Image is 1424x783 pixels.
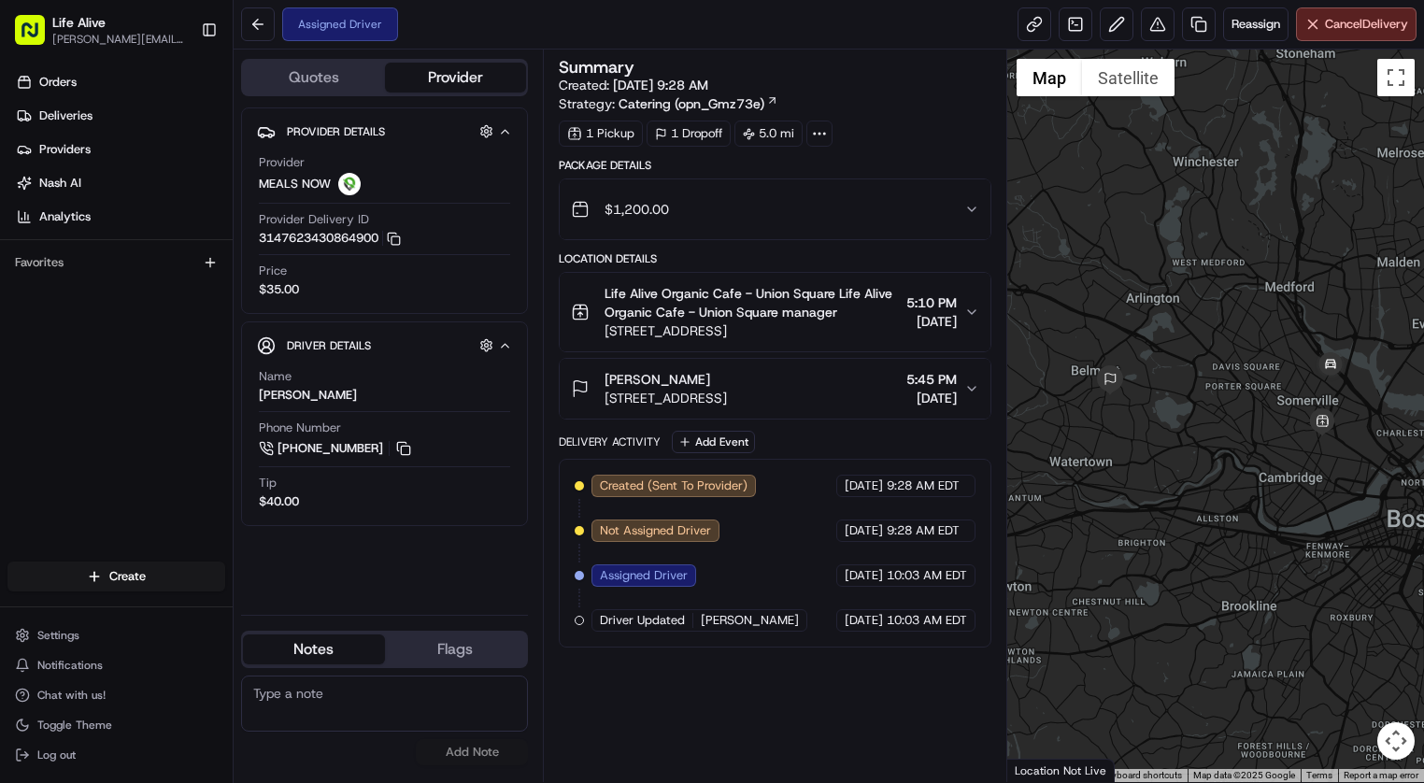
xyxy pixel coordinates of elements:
span: [DATE] [845,477,883,494]
span: [PHONE_NUMBER] [278,440,383,457]
button: Life Alive[PERSON_NAME][EMAIL_ADDRESS][DOMAIN_NAME] [7,7,193,52]
a: Terms [1306,770,1332,780]
button: Settings [7,622,225,648]
span: Created (Sent To Provider) [600,477,748,494]
span: Settings [37,628,79,643]
div: Delivery Activity [559,434,661,449]
span: Not Assigned Driver [600,522,711,539]
span: Deliveries [39,107,93,124]
button: Notifications [7,652,225,678]
span: Orders [39,74,77,91]
div: Package Details [559,158,991,173]
button: CancelDelivery [1296,7,1417,41]
span: Reassign [1232,16,1280,33]
button: Show satellite imagery [1082,59,1175,96]
button: Quotes [243,63,385,93]
a: Deliveries [7,101,233,131]
button: [PERSON_NAME][EMAIL_ADDRESS][DOMAIN_NAME] [52,32,186,47]
div: $40.00 [259,493,299,510]
span: Tip [259,475,277,491]
button: Notes [243,634,385,664]
span: Catering (opn_Gmz73e) [619,94,764,113]
button: Create [7,562,225,591]
a: Nash AI [7,168,233,198]
div: Strategy: [559,94,778,113]
span: Provider [259,154,305,171]
span: Chat with us! [37,688,106,703]
span: 5:45 PM [906,370,957,389]
div: [PERSON_NAME] [259,387,357,404]
button: 3147623430864900 [259,230,401,247]
button: Life Alive Organic Cafe - Union Square Life Alive Organic Cafe - Union Square manager[STREET_ADDR... [560,273,990,351]
div: 1 Pickup [559,121,643,147]
span: Name [259,368,292,385]
button: $1,200.00 [560,179,990,239]
span: Create [109,568,146,585]
span: Created: [559,76,708,94]
button: Provider Details [257,116,512,147]
span: Provider Delivery ID [259,211,369,228]
span: Assigned Driver [600,567,688,584]
span: 10:03 AM EDT [887,567,967,584]
button: Provider [385,63,527,93]
button: Toggle Theme [7,712,225,738]
span: Life Alive Organic Cafe - Union Square Life Alive Organic Cafe - Union Square manager [605,284,899,321]
button: Add Event [672,431,755,453]
span: $1,200.00 [605,200,669,219]
span: Cancel Delivery [1325,16,1408,33]
button: Show street map [1017,59,1082,96]
span: [DATE] [845,612,883,629]
span: Phone Number [259,420,341,436]
span: Map data ©2025 Google [1193,770,1295,780]
span: Driver Updated [600,612,685,629]
div: Location Not Live [1007,759,1115,782]
button: [PERSON_NAME][STREET_ADDRESS]5:45 PM[DATE] [560,359,990,419]
span: [DATE] [845,567,883,584]
span: 9:28 AM EDT [887,477,960,494]
img: melas_now_logo.png [338,173,361,195]
span: Driver Details [287,338,371,353]
h3: Summary [559,59,634,76]
button: Log out [7,742,225,768]
span: 5:10 PM [906,293,957,312]
a: [PHONE_NUMBER] [259,438,414,459]
button: Map camera controls [1377,722,1415,760]
img: Google [1012,758,1074,782]
span: [STREET_ADDRESS] [605,389,727,407]
a: Report a map error [1344,770,1418,780]
a: Providers [7,135,233,164]
a: Analytics [7,202,233,232]
span: Nash AI [39,175,81,192]
button: Flags [385,634,527,664]
span: Analytics [39,208,91,225]
span: 9:28 AM EDT [887,522,960,539]
div: 5.0 mi [734,121,803,147]
span: Providers [39,141,91,158]
span: [DATE] 9:28 AM [613,77,708,93]
button: Keyboard shortcuts [1102,769,1182,782]
button: Life Alive [52,13,106,32]
a: Orders [7,67,233,97]
span: [PERSON_NAME] [605,370,710,389]
span: Price [259,263,287,279]
a: Open this area in Google Maps (opens a new window) [1012,758,1074,782]
span: 10:03 AM EDT [887,612,967,629]
span: [STREET_ADDRESS] [605,321,899,340]
button: Reassign [1223,7,1289,41]
span: Notifications [37,658,103,673]
div: Location Details [559,251,991,266]
span: Toggle Theme [37,718,112,733]
span: [DATE] [845,522,883,539]
span: Provider Details [287,124,385,139]
button: Driver Details [257,330,512,361]
div: Favorites [7,248,225,278]
button: Chat with us! [7,682,225,708]
span: [PERSON_NAME] [701,612,799,629]
div: 1 Dropoff [647,121,731,147]
a: Catering (opn_Gmz73e) [619,94,778,113]
button: Toggle fullscreen view [1377,59,1415,96]
span: $35.00 [259,281,299,298]
span: [DATE] [906,312,957,331]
